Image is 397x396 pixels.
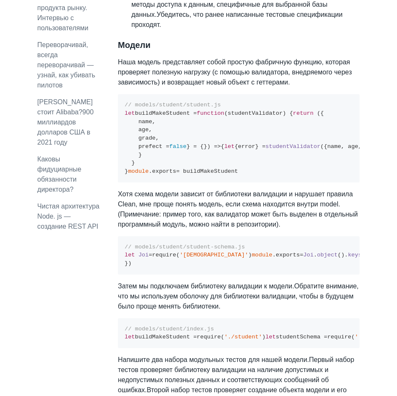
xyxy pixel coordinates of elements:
[37,98,94,146] a: [PERSON_NAME] стоит Alibaba?900 миллиардов долларов США в 2021 году
[197,110,224,116] span: function
[37,98,93,116] ya-tr-span: [PERSON_NAME] стоит Alibaba?
[125,110,324,150] span: { name, age, grade, prefect = } = {}
[266,143,321,150] span: studentValidator
[125,102,221,108] span: // models/student/student.js
[118,282,294,290] ya-tr-span: Затем мы подключаем библиотеку валидации к модели.
[118,356,309,363] ya-tr-span: Напишите два набора модульных тестов для нашей модели.
[118,282,359,310] ya-tr-span: Обратите внимание, что мы используем оболочку для библиотеки валидации, чтобы в будущем было прощ...
[139,252,149,258] span: Joi
[37,156,82,193] a: Каковы фидуциарные обязанности директора?
[252,252,272,258] span: module
[152,168,176,174] span: exports
[125,326,214,332] span: // models/student/index.js
[152,252,176,258] span: require
[37,203,100,230] a: Чистая архитектура Node. js — создание REST API
[118,211,358,228] ya-tr-span: (Примечание: пример того, как валидатор может быть выделен в отдельный программный модуль, можно ...
[169,143,187,150] span: false
[224,334,262,340] span: './student'
[348,252,362,258] span: keys
[303,252,313,258] span: Joi
[118,40,150,50] ya-tr-span: Модели
[266,334,276,340] span: let
[37,41,95,89] a: Переворачивай, всегда переворачивай — узнай, как убивать пилотов
[317,252,338,258] span: object
[118,58,352,86] ya-tr-span: Наша модель представляет собой простую фабричную функцию, которая проверяет полезную нагрузку (с ...
[125,244,245,250] span: // models/student/student-schema.js
[118,190,353,208] ya-tr-span: Хотя схема модели зависит от библиотеки валидации и нарушает правила Clean, мне проще понять моде...
[125,110,324,150] span: ( ) =>
[224,143,234,150] span: let
[293,110,314,116] span: return
[276,252,300,258] span: exports
[197,334,221,340] span: require
[327,334,351,340] span: require
[125,334,135,340] span: let
[128,168,149,174] span: module
[125,252,135,258] span: let
[180,252,248,258] span: '[DEMOGRAPHIC_DATA]'
[125,110,135,116] span: let
[228,110,283,116] span: studentValidator
[131,11,343,28] ya-tr-span: Убедитесь, что ранее написанные тестовые спецификации проходят.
